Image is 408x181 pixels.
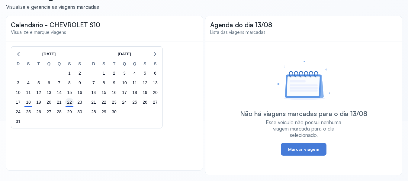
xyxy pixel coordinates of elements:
div: domingo, 24 de ago. de 2025 [14,108,22,116]
div: Q [44,60,54,68]
div: Esse veículo não possui nenhuma viagem marcada para o dia selecionado. [260,119,347,138]
div: domingo, 14 de set. de 2025 [89,88,98,97]
div: quarta-feira, 17 de set. de 2025 [120,88,129,97]
div: sexta-feira, 29 de ago. de 2025 [65,108,74,116]
div: sexta-feira, 15 de ago. de 2025 [65,88,74,97]
div: quarta-feira, 3 de set. de 2025 [120,69,129,77]
div: terça-feira, 30 de set. de 2025 [110,108,118,116]
div: Q [54,60,64,68]
span: Lista das viagens marcadas [210,29,265,35]
span: Agenda do dia 13/08 [210,21,272,29]
div: quinta-feira, 21 de ago. de 2025 [55,98,63,106]
span: Visualize e marque viagens [11,29,66,35]
div: quarta-feira, 27 de ago. de 2025 [45,108,53,116]
div: quarta-feira, 24 de set. de 2025 [120,98,129,106]
span: [DATE] [118,50,131,59]
div: S [23,60,34,68]
div: quinta-feira, 11 de set. de 2025 [130,79,139,87]
div: sábado, 30 de ago. de 2025 [75,108,84,116]
div: quinta-feira, 14 de ago. de 2025 [55,88,63,97]
div: sexta-feira, 19 de set. de 2025 [141,88,149,97]
div: terça-feira, 12 de ago. de 2025 [34,88,43,97]
div: domingo, 3 de ago. de 2025 [14,79,22,87]
div: terça-feira, 2 de set. de 2025 [110,69,118,77]
div: Q [119,60,130,68]
button: [DATE] [115,50,133,59]
div: segunda-feira, 18 de ago. de 2025 [24,98,33,106]
button: Marcar viagem [281,143,326,156]
div: terça-feira, 23 de set. de 2025 [110,98,118,106]
div: Não há viagens marcadas para o dia 13/08 [240,110,367,118]
div: sábado, 13 de set. de 2025 [151,79,159,87]
div: sábado, 9 de ago. de 2025 [75,79,84,87]
div: segunda-feira, 8 de set. de 2025 [100,79,108,87]
div: T [34,60,44,68]
div: sábado, 6 de set. de 2025 [151,69,159,77]
span: Calendário - CHEVROLET S10 [11,21,100,29]
div: S [99,60,109,68]
button: [DATE] [40,50,58,59]
div: domingo, 17 de ago. de 2025 [14,98,22,106]
div: segunda-feira, 29 de set. de 2025 [100,108,108,116]
div: quarta-feira, 6 de ago. de 2025 [45,79,53,87]
div: sábado, 23 de ago. de 2025 [75,98,84,106]
div: domingo, 10 de ago. de 2025 [14,88,22,97]
div: quarta-feira, 13 de ago. de 2025 [45,88,53,97]
div: quinta-feira, 4 de set. de 2025 [130,69,139,77]
div: segunda-feira, 4 de ago. de 2025 [24,79,33,87]
div: segunda-feira, 1 de set. de 2025 [100,69,108,77]
div: quinta-feira, 25 de set. de 2025 [130,98,139,106]
div: quinta-feira, 28 de ago. de 2025 [55,108,63,116]
div: quinta-feira, 18 de set. de 2025 [130,88,139,97]
div: domingo, 28 de set. de 2025 [89,108,98,116]
div: D [88,60,99,68]
div: S [140,60,150,68]
span: [DATE] [42,50,56,59]
div: sexta-feira, 1 de ago. de 2025 [65,69,74,77]
div: segunda-feira, 11 de ago. de 2025 [24,88,33,97]
div: D [13,60,23,68]
div: Visualize e gerencie as viagens marcadas [6,4,99,10]
div: Q [130,60,140,68]
div: sexta-feira, 8 de ago. de 2025 [65,79,74,87]
div: sexta-feira, 5 de set. de 2025 [141,69,149,77]
div: quarta-feira, 20 de ago. de 2025 [45,98,53,106]
div: quarta-feira, 10 de set. de 2025 [120,79,129,87]
div: sexta-feira, 22 de ago. de 2025 [65,98,74,106]
div: S [75,60,85,68]
div: sábado, 2 de ago. de 2025 [75,69,84,77]
div: sábado, 20 de set. de 2025 [151,88,159,97]
div: domingo, 7 de set. de 2025 [89,79,98,87]
div: T [109,60,119,68]
div: sexta-feira, 12 de set. de 2025 [141,79,149,87]
div: S [150,60,160,68]
div: segunda-feira, 25 de ago. de 2025 [24,108,33,116]
div: segunda-feira, 15 de set. de 2025 [100,88,108,97]
div: domingo, 31 de ago. de 2025 [14,117,22,126]
div: sábado, 27 de set. de 2025 [151,98,159,106]
div: quinta-feira, 7 de ago. de 2025 [55,79,63,87]
div: domingo, 21 de set. de 2025 [89,98,98,106]
div: terça-feira, 9 de set. de 2025 [110,79,118,87]
div: S [64,60,75,68]
div: terça-feira, 5 de ago. de 2025 [34,79,43,87]
img: Imagem de que indica que não há viagens marcadas [277,61,330,100]
div: terça-feira, 19 de ago. de 2025 [34,98,43,106]
div: sexta-feira, 26 de set. de 2025 [141,98,149,106]
div: sábado, 16 de ago. de 2025 [75,88,84,97]
div: terça-feira, 16 de set. de 2025 [110,88,118,97]
div: segunda-feira, 22 de set. de 2025 [100,98,108,106]
div: terça-feira, 26 de ago. de 2025 [34,108,43,116]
